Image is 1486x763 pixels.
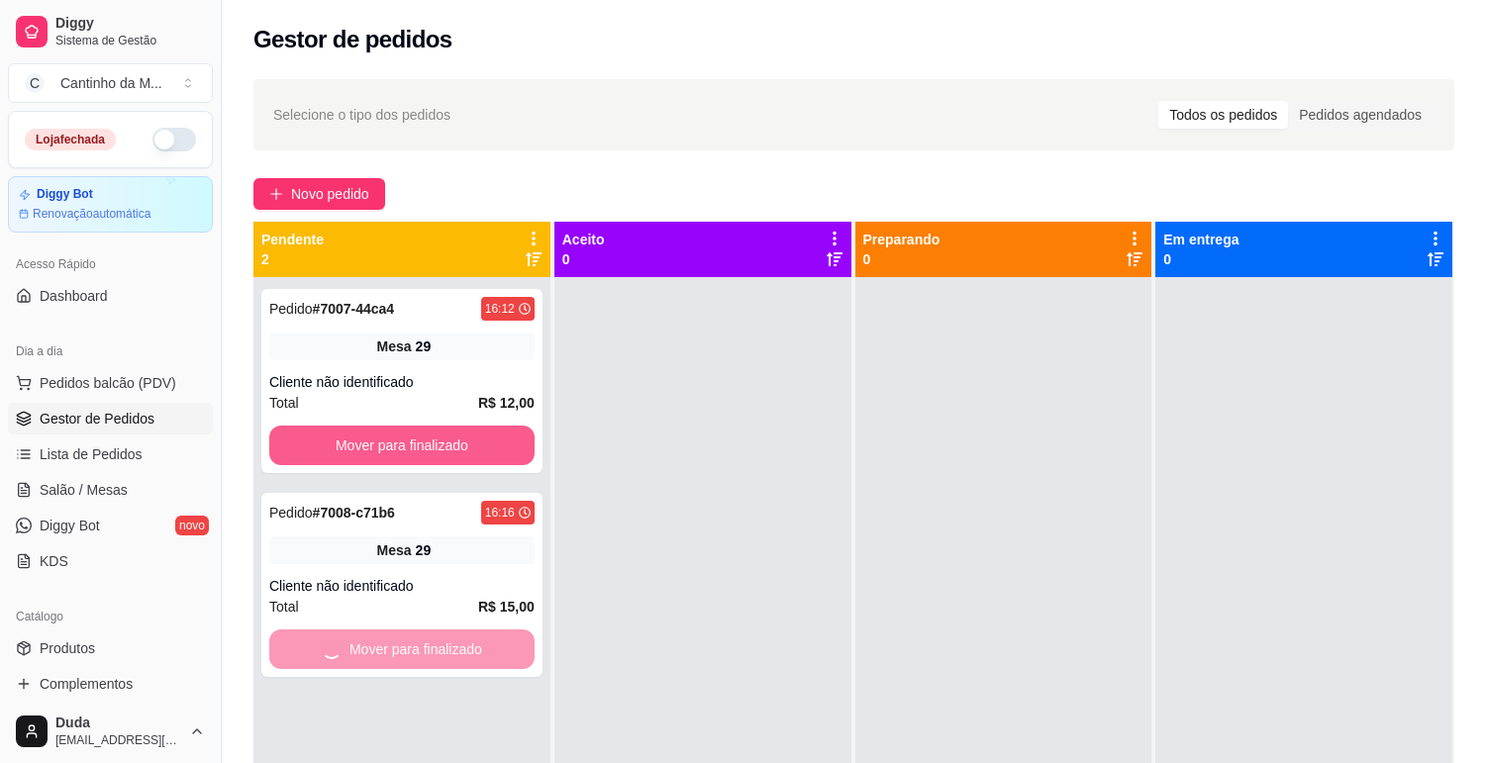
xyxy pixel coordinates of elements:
p: Pendente [261,230,324,249]
h2: Gestor de pedidos [253,24,452,55]
div: Dia a dia [8,335,213,367]
div: Loja fechada [25,129,116,150]
button: Mover para finalizado [269,426,535,465]
a: Lista de Pedidos [8,438,213,470]
div: Cliente não identificado [269,576,535,596]
div: 29 [416,336,432,356]
p: Aceito [562,230,605,249]
article: Renovação automática [33,206,150,222]
span: Lista de Pedidos [40,444,143,464]
div: Pedidos agendados [1288,101,1433,129]
a: Salão / Mesas [8,474,213,506]
div: Todos os pedidos [1158,101,1288,129]
a: DiggySistema de Gestão [8,8,213,55]
a: KDS [8,545,213,577]
span: Complementos [40,674,133,694]
p: 0 [863,249,941,269]
span: Total [269,596,299,618]
span: Pedido [269,301,313,317]
span: C [25,73,45,93]
button: Pedidos balcão (PDV) [8,367,213,399]
strong: R$ 12,00 [478,395,535,411]
a: Produtos [8,632,213,664]
button: Alterar Status [152,128,196,151]
a: Gestor de Pedidos [8,403,213,434]
a: Dashboard [8,280,213,312]
span: Pedidos balcão (PDV) [40,373,176,393]
span: plus [269,187,283,201]
span: Novo pedido [291,183,369,205]
p: 2 [261,249,324,269]
span: Diggy [55,15,205,33]
span: Total [269,392,299,414]
a: Diggy Botnovo [8,510,213,541]
article: Diggy Bot [37,187,93,202]
span: KDS [40,551,68,571]
span: Duda [55,715,181,732]
div: Cliente não identificado [269,372,535,392]
span: Selecione o tipo dos pedidos [273,104,450,126]
div: Cantinho da M ... [60,73,162,93]
span: Produtos [40,638,95,658]
a: Diggy BotRenovaçãoautomática [8,176,213,233]
button: Duda[EMAIL_ADDRESS][DOMAIN_NAME] [8,708,213,755]
span: Pedido [269,505,313,521]
span: Gestor de Pedidos [40,409,154,429]
button: Select a team [8,63,213,103]
span: Sistema de Gestão [55,33,205,48]
p: 0 [562,249,605,269]
div: Acesso Rápido [8,248,213,280]
span: Mesa [377,336,412,356]
span: Diggy Bot [40,516,100,535]
span: Salão / Mesas [40,480,128,500]
p: Preparando [863,230,941,249]
button: Novo pedido [253,178,385,210]
strong: # 7007-44ca4 [313,301,395,317]
div: Catálogo [8,601,213,632]
strong: R$ 15,00 [478,599,535,615]
p: Em entrega [1163,230,1238,249]
strong: # 7008-c71b6 [313,505,395,521]
p: 0 [1163,249,1238,269]
span: [EMAIL_ADDRESS][DOMAIN_NAME] [55,732,181,748]
span: Dashboard [40,286,108,306]
div: 16:12 [485,301,515,317]
div: 16:16 [485,505,515,521]
div: 29 [416,540,432,560]
span: Mesa [377,540,412,560]
a: Complementos [8,668,213,700]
